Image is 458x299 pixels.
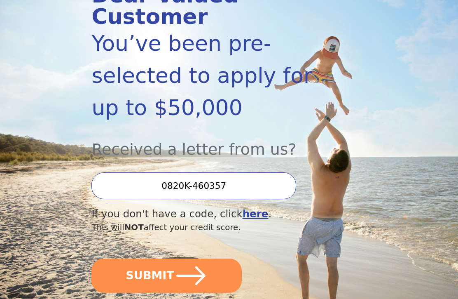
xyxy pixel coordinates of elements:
span: NOT [124,223,144,232]
div: This will affect your credit score. [91,221,325,234]
a: here [243,208,269,220]
div: You’ve been pre-selected to apply for up to $50,000 [91,27,325,124]
div: If you don't have a code, click . [91,207,325,222]
button: SUBMIT [91,259,242,293]
div: Received a letter from us? [91,124,325,161]
input: Enter your Offer Code: [91,172,296,199]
